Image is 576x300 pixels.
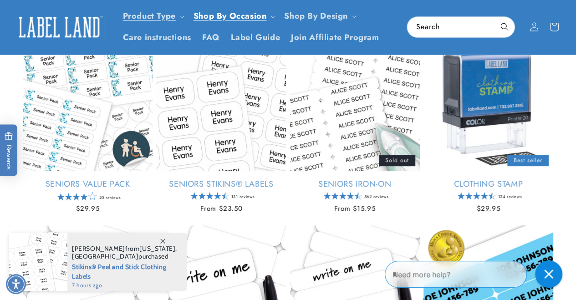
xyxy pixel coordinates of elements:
[291,32,379,43] span: Join Affiliate Program
[156,179,286,189] a: Seniors Stikins® Labels
[279,5,360,27] summary: Shop By Design
[72,260,177,281] span: Stikins® Peel and Stick Clothing Labels
[10,10,108,45] a: Label Land
[284,10,347,22] a: Shop By Design
[7,227,115,254] iframe: Sign Up via Text for Offers
[139,244,175,253] span: [US_STATE]
[197,27,225,48] a: FAQ
[194,11,267,21] span: Shop By Occasion
[385,257,567,291] iframe: Gorgias Floating Chat
[23,179,153,189] a: Seniors Value Pack
[5,132,13,169] span: Rewards
[188,5,279,27] summary: Shop By Occasion
[14,13,105,41] img: Label Land
[290,179,420,189] a: Seniors Iron-On
[72,245,177,260] span: from , purchased
[72,281,177,290] span: 7 hours ago
[423,179,553,189] a: Clothing Stamp
[117,5,188,27] summary: Product Type
[494,17,515,37] button: Search
[123,10,176,22] a: Product Type
[6,274,26,294] div: Accessibility Menu
[123,32,191,43] span: Care instructions
[231,32,280,43] span: Label Guide
[285,27,384,48] a: Join Affiliate Program
[117,27,197,48] a: Care instructions
[225,27,286,48] a: Label Guide
[202,32,220,43] span: FAQ
[72,252,138,260] span: [GEOGRAPHIC_DATA]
